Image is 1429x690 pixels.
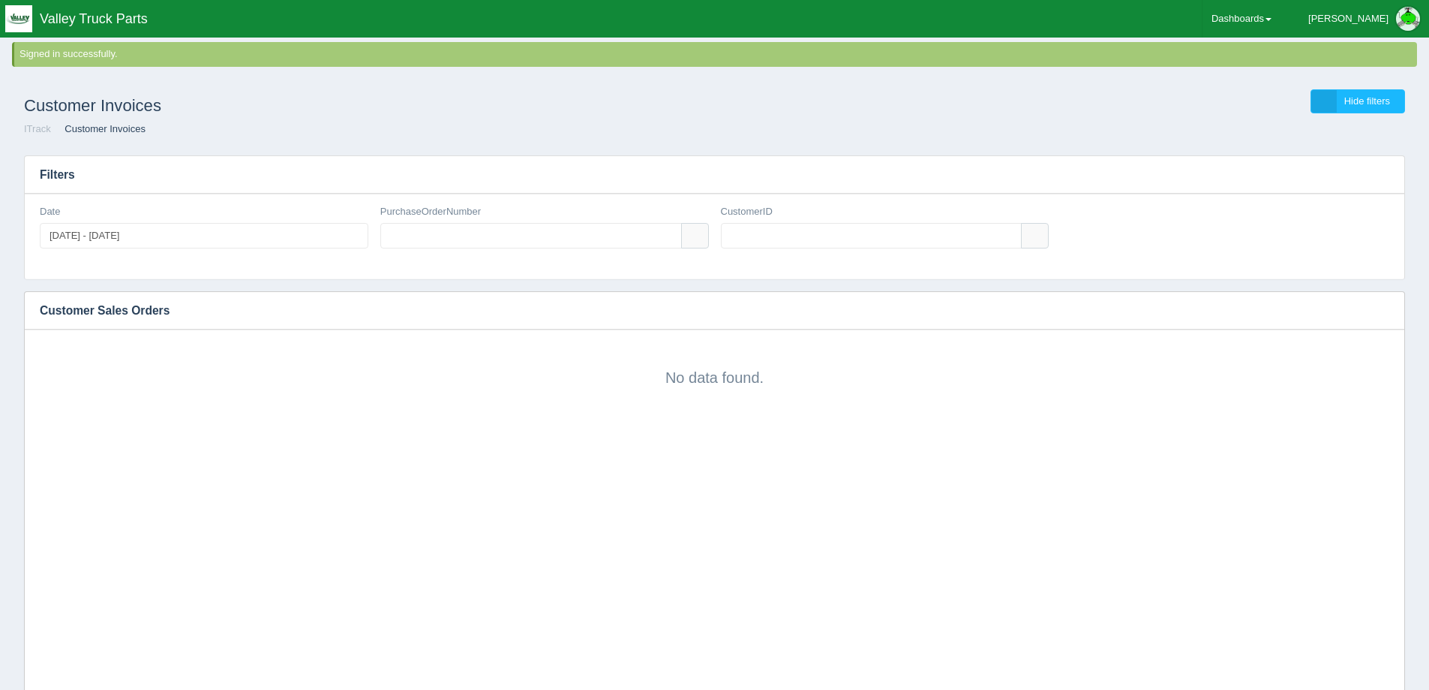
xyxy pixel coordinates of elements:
[1310,89,1405,114] a: Hide filters
[1308,4,1388,34] div: [PERSON_NAME]
[24,123,51,134] a: ITrack
[40,205,60,219] label: Date
[721,205,773,219] label: CustomerID
[5,5,32,32] img: q1blfpkbivjhsugxdrfq.png
[40,345,1389,388] div: No data found.
[24,89,715,122] h1: Customer Invoices
[380,205,481,219] label: PurchaseOrderNumber
[25,292,1382,330] h3: Customer Sales Orders
[25,156,1404,194] h3: Filters
[1344,95,1390,107] span: Hide filters
[53,122,146,137] li: Customer Invoices
[1396,7,1420,31] img: Profile Picture
[20,47,1414,62] div: Signed in successfully.
[40,11,148,26] span: Valley Truck Parts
